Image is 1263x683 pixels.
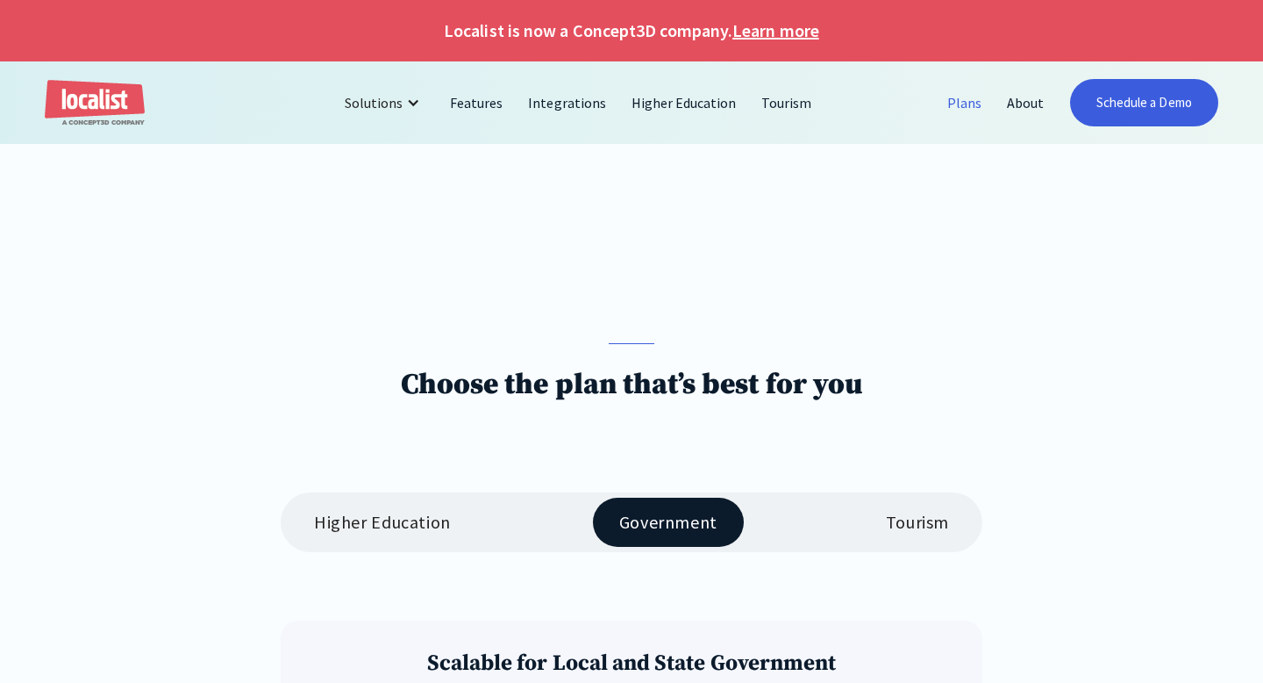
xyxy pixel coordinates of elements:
a: Schedule a Demo [1070,79,1218,126]
h3: Scalable for Local and State Government [303,650,960,677]
a: Features [438,82,516,124]
a: home [45,80,145,126]
div: Solutions [345,92,403,113]
a: Plans [935,82,995,124]
div: Solutions [332,82,438,124]
a: About [995,82,1057,124]
h1: Choose the plan that’s best for you [401,367,862,403]
div: Government [619,512,717,533]
a: Integrations [516,82,618,124]
a: Higher Education [619,82,750,124]
a: Tourism [749,82,824,124]
div: Higher Education [314,512,451,533]
a: Learn more [732,18,818,44]
div: Tourism [886,512,949,533]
